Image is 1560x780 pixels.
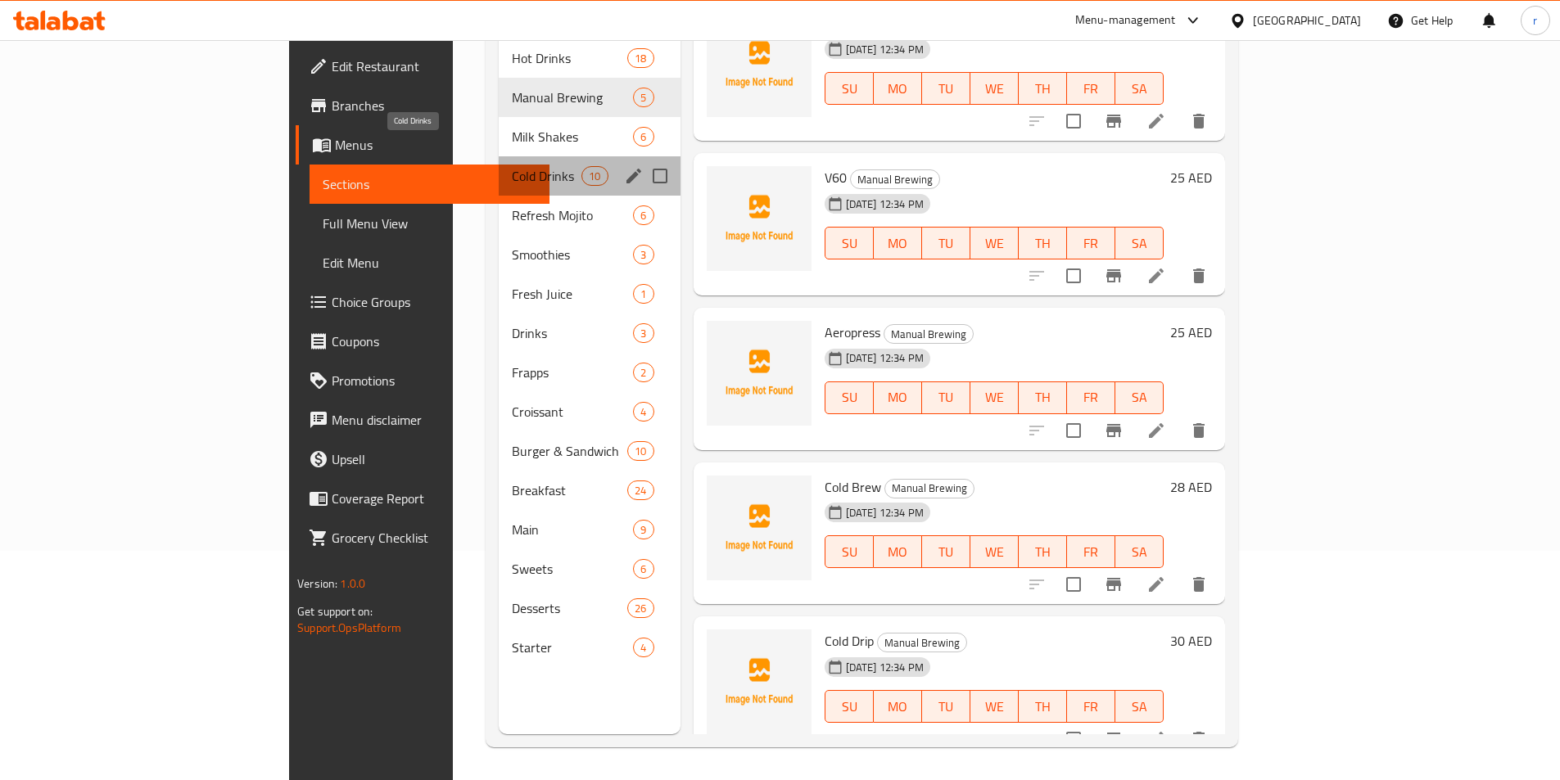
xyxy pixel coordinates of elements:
[1146,266,1166,286] a: Edit menu item
[296,479,549,518] a: Coverage Report
[512,559,634,579] span: Sweets
[874,227,922,259] button: MO
[1122,232,1157,255] span: SA
[880,695,916,719] span: MO
[499,156,681,196] div: Cold Drinks10edit
[332,410,536,430] span: Menu disclaimer
[929,232,964,255] span: TU
[296,86,549,125] a: Branches
[634,286,653,302] span: 1
[825,690,874,723] button: SU
[627,480,653,500] div: items
[977,540,1012,564] span: WE
[332,292,536,312] span: Choice Groups
[884,325,973,344] span: Manual Brewing
[874,72,922,105] button: MO
[296,400,549,440] a: Menu disclaimer
[839,660,930,675] span: [DATE] 12:34 PM
[851,170,939,189] span: Manual Brewing
[832,695,867,719] span: SU
[1179,719,1219,759] button: delete
[922,381,970,414] button: TU
[499,353,681,392] div: Frapps2
[874,381,922,414] button: MO
[499,628,681,667] div: Starter4
[296,361,549,400] a: Promotions
[296,518,549,557] a: Grocery Checklist
[332,528,536,548] span: Grocery Checklist
[1115,72,1164,105] button: SA
[1025,77,1060,101] span: TH
[1122,77,1157,101] span: SA
[512,245,634,264] div: Smoothies
[627,598,653,618] div: items
[825,320,880,345] span: Aeropress
[970,227,1019,259] button: WE
[1056,413,1091,448] span: Select to update
[832,540,867,564] span: SU
[512,402,634,422] span: Croissant
[1074,77,1109,101] span: FR
[296,47,549,86] a: Edit Restaurant
[297,617,401,638] a: Support.OpsPlatform
[922,690,970,723] button: TU
[332,56,536,76] span: Edit Restaurant
[922,72,970,105] button: TU
[1056,104,1091,138] span: Select to update
[499,78,681,117] div: Manual Brewing5
[310,204,549,243] a: Full Menu View
[512,127,634,147] span: Milk Shakes
[332,331,536,351] span: Coupons
[1122,695,1157,719] span: SA
[1115,535,1164,568] button: SA
[977,77,1012,101] span: WE
[499,471,681,510] div: Breakfast24
[634,404,653,420] span: 4
[1019,381,1067,414] button: TH
[633,402,653,422] div: items
[1075,11,1176,30] div: Menu-management
[582,169,607,184] span: 10
[929,77,964,101] span: TU
[707,629,812,734] img: Cold Drip
[512,480,627,500] span: Breakfast
[839,350,930,366] span: [DATE] 12:34 PM
[1067,72,1115,105] button: FR
[1067,381,1115,414] button: FR
[633,559,653,579] div: items
[825,227,874,259] button: SU
[512,166,581,186] span: Cold Drinks
[499,117,681,156] div: Milk Shakes6
[512,638,634,657] span: Starter
[310,243,549,282] a: Edit Menu
[970,72,1019,105] button: WE
[1094,101,1133,141] button: Branch-specific-item
[1115,227,1164,259] button: SA
[1067,227,1115,259] button: FR
[512,363,634,382] span: Frapps
[1056,259,1091,293] span: Select to update
[1115,690,1164,723] button: SA
[1146,729,1166,749] a: Edit menu item
[512,520,634,539] div: Main
[1025,385,1060,409] span: TH
[825,475,881,499] span: Cold Brew
[627,441,653,461] div: items
[707,321,812,426] img: Aeropress
[1179,411,1219,450] button: delete
[1019,535,1067,568] button: TH
[634,326,653,341] span: 3
[323,253,536,273] span: Edit Menu
[1094,565,1133,604] button: Branch-specific-item
[929,695,964,719] span: TU
[874,690,922,723] button: MO
[880,540,916,564] span: MO
[335,135,536,155] span: Menus
[512,205,634,225] span: Refresh Mojito
[1122,540,1157,564] span: SA
[1115,381,1164,414] button: SA
[707,12,812,117] img: Chemex
[1146,575,1166,594] a: Edit menu item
